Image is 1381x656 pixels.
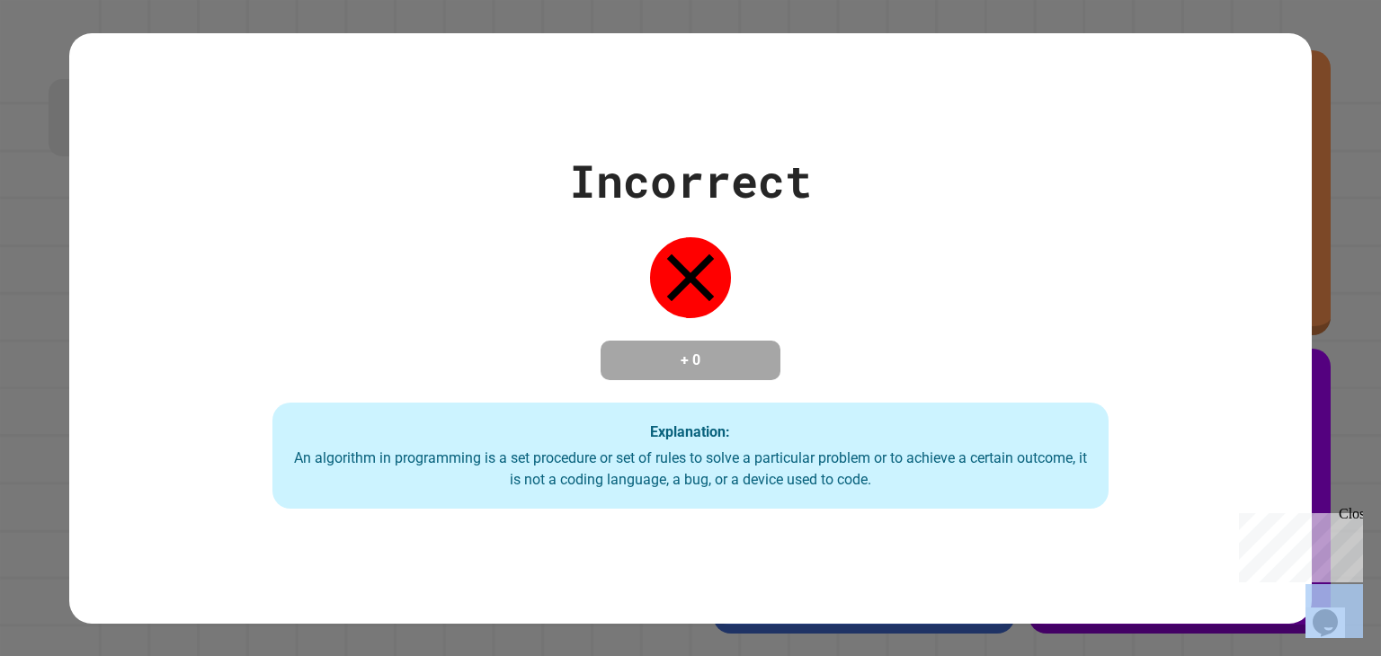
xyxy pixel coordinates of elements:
[7,7,124,114] div: Chat with us now!Close
[290,448,1091,491] div: An algorithm in programming is a set procedure or set of rules to solve a particular problem or t...
[569,147,812,215] div: Incorrect
[1232,506,1363,582] iframe: chat widget
[619,350,762,371] h4: + 0
[650,423,730,440] strong: Explanation:
[1305,584,1363,638] iframe: chat widget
